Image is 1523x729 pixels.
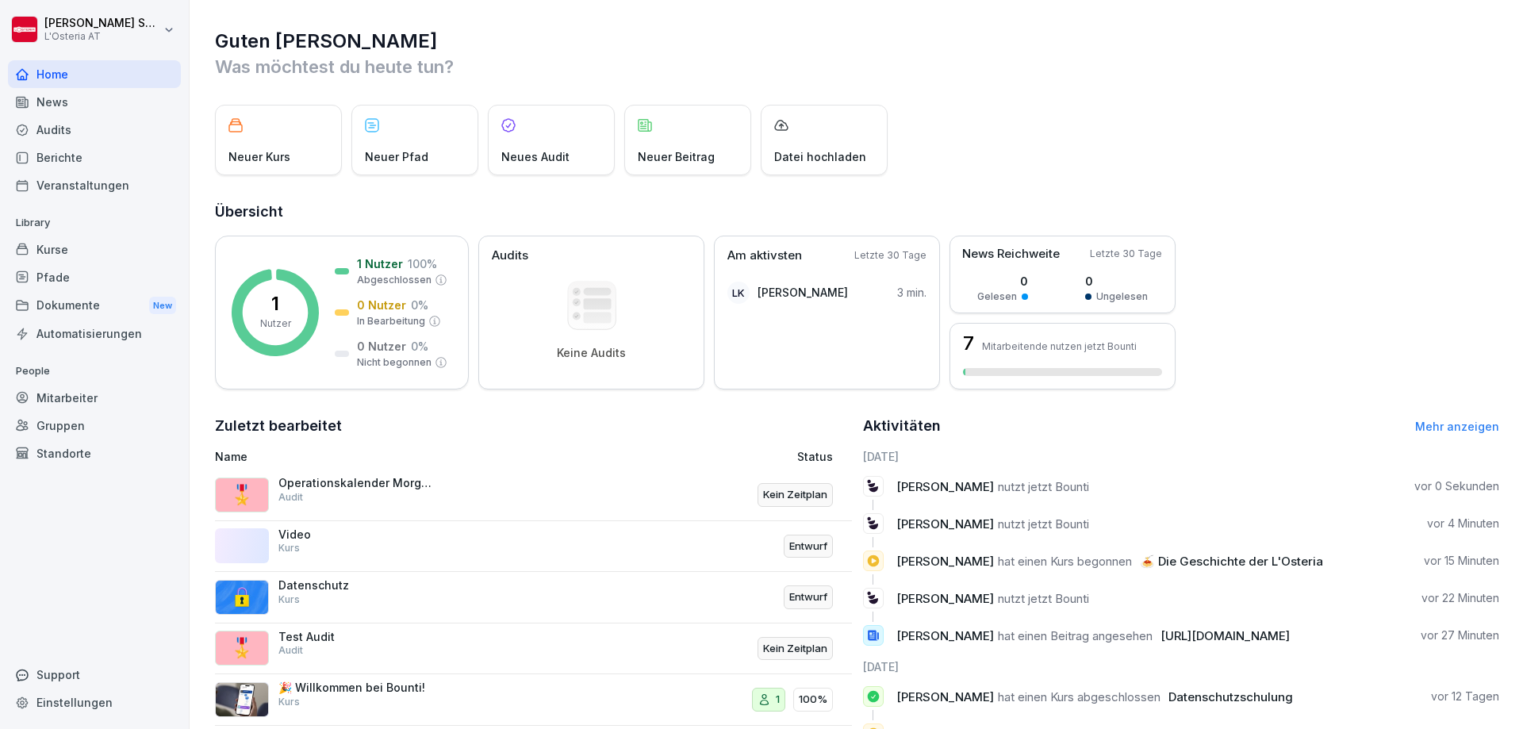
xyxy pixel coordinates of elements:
p: vor 22 Minuten [1421,590,1499,606]
span: [URL][DOMAIN_NAME] [1160,628,1290,643]
span: [PERSON_NAME] [896,689,994,704]
p: 0 [977,273,1028,290]
p: 100 % [408,255,437,272]
p: Entwurf [789,589,827,605]
p: Kein Zeitplan [763,487,827,503]
a: Automatisierungen [8,320,181,347]
a: Standorte [8,439,181,467]
p: vor 12 Tagen [1431,689,1499,704]
a: Gruppen [8,412,181,439]
p: 1 Nutzer [357,255,403,272]
img: b4eu0mai1tdt6ksd7nlke1so.png [215,682,269,717]
p: 1 [776,692,780,708]
a: Mehr anzeigen [1415,420,1499,433]
p: 🎖️ [230,634,254,662]
a: DatenschutzKursEntwurf [215,572,852,623]
p: Was möchtest du heute tun? [215,54,1499,79]
span: hat einen Kurs abgeschlossen [998,689,1160,704]
span: nutzt jetzt Bounti [998,516,1089,531]
p: Video [278,528,437,542]
span: [PERSON_NAME] [896,554,994,569]
p: Mitarbeitende nutzen jetzt Bounti [982,340,1137,352]
p: vor 4 Minuten [1427,516,1499,531]
p: Audits [492,247,528,265]
p: vor 27 Minuten [1421,627,1499,643]
p: Kurs [278,541,300,555]
p: Letzte 30 Tage [1090,247,1162,261]
p: Neuer Kurs [228,148,290,165]
div: Support [8,661,181,689]
p: 0 Nutzer [357,338,406,355]
p: 🎉 Willkommen bei Bounti! [278,681,437,695]
p: Neuer Beitrag [638,148,715,165]
span: nutzt jetzt Bounti [998,591,1089,606]
a: Audits [8,116,181,144]
p: Datenschutz [278,578,437,593]
p: Audit [278,490,303,505]
a: Home [8,60,181,88]
img: gp1n7epbxsf9lzaihqn479zn.png [215,580,269,615]
a: 🎖️Operationskalender MorgensAuditKein Zeitplan [215,470,852,521]
p: Entwurf [789,539,827,554]
div: New [149,297,176,315]
p: Ungelesen [1096,290,1148,304]
p: 100% [799,692,827,708]
p: Neuer Pfad [365,148,428,165]
p: 0 [1085,273,1148,290]
p: Nutzer [260,317,291,331]
p: 0 % [411,297,428,313]
h6: [DATE] [863,448,1500,465]
p: Neues Audit [501,148,570,165]
p: Kurs [278,695,300,709]
p: vor 15 Minuten [1424,553,1499,569]
span: [PERSON_NAME] [896,591,994,606]
div: News [8,88,181,116]
p: 0 % [411,338,428,355]
div: Dokumente [8,291,181,320]
a: Kurse [8,236,181,263]
a: Pfade [8,263,181,291]
span: [PERSON_NAME] [896,479,994,494]
span: hat einen Kurs begonnen [998,554,1132,569]
p: Keine Audits [557,346,626,360]
h2: Übersicht [215,201,1499,223]
h2: Aktivitäten [863,415,941,437]
p: vor 0 Sekunden [1414,478,1499,494]
h3: 7 [963,334,974,353]
h1: Guten [PERSON_NAME] [215,29,1499,54]
p: Name [215,448,614,465]
span: nutzt jetzt Bounti [998,479,1089,494]
a: Veranstaltungen [8,171,181,199]
p: 1 [271,294,279,313]
div: LK [727,282,750,304]
span: Datenschutzschulung [1168,689,1293,704]
p: 3 min. [897,284,926,301]
p: Audit [278,643,303,658]
a: VideoKursEntwurf [215,521,852,573]
p: L'Osteria AT [44,31,160,42]
p: Kein Zeitplan [763,641,827,657]
p: Status [797,448,833,465]
span: 🍝 Die Geschichte der L'Osteria [1140,554,1323,569]
a: 🎖️Test AuditAuditKein Zeitplan [215,623,852,675]
p: Letzte 30 Tage [854,248,926,263]
p: Kurs [278,593,300,607]
p: 0 Nutzer [357,297,406,313]
p: Nicht begonnen [357,355,432,370]
p: Gelesen [977,290,1017,304]
p: Am aktivsten [727,247,802,265]
h6: [DATE] [863,658,1500,675]
a: Berichte [8,144,181,171]
a: Einstellungen [8,689,181,716]
a: Mitarbeiter [8,384,181,412]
